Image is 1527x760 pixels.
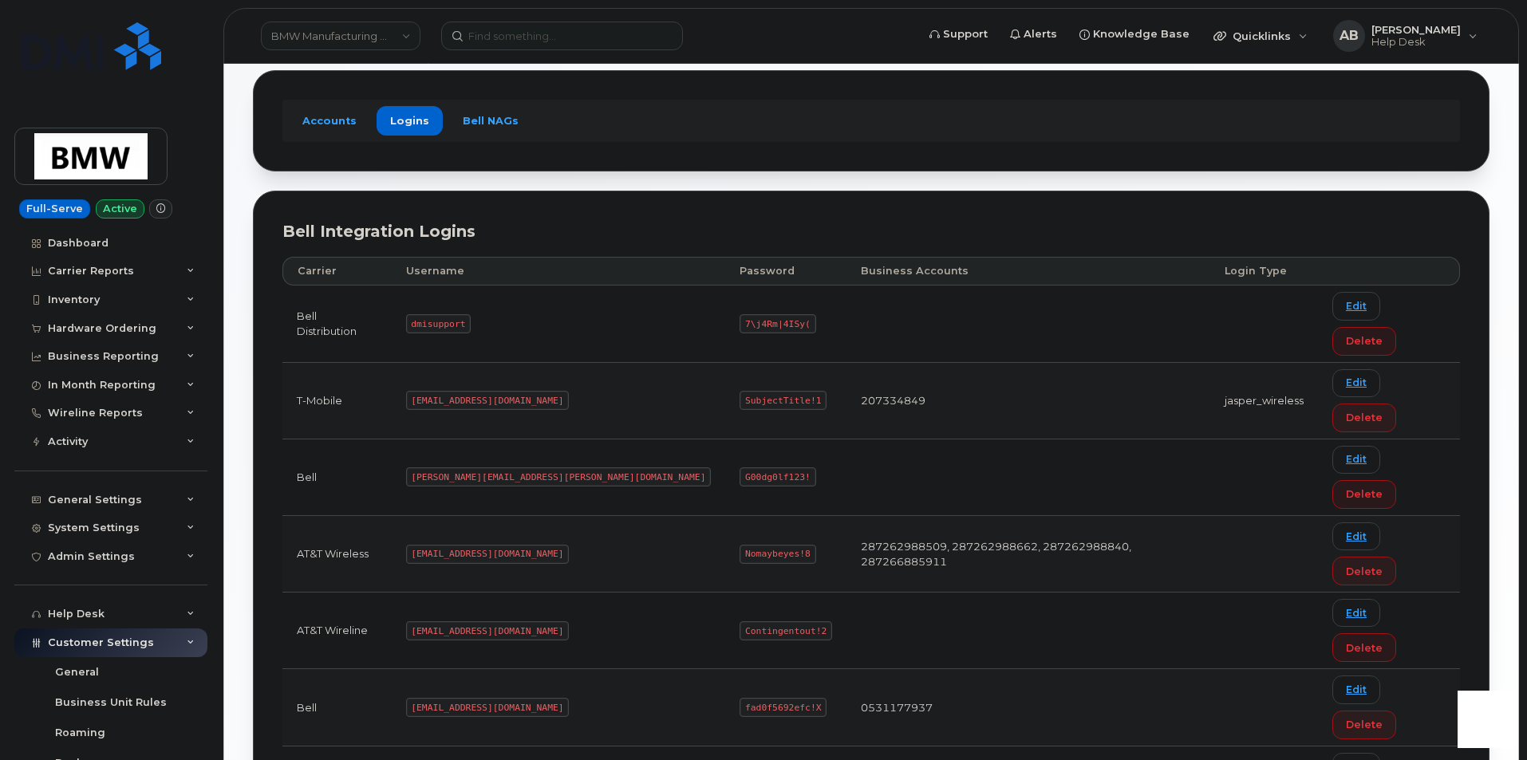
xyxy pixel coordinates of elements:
div: Quicklinks [1202,20,1319,52]
code: G00dg0lf123! [740,467,815,486]
td: 0531177937 [846,669,1210,746]
code: Contingentout!2 [740,621,832,640]
span: Delete [1346,486,1383,502]
span: Support [943,26,988,42]
code: dmisupport [406,314,472,333]
td: AT&T Wireline [282,593,392,669]
span: Delete [1346,333,1383,348]
code: 7\j4Rm|4ISy( [740,314,815,333]
span: Delete [1346,640,1383,656]
input: Find something... [441,22,683,50]
a: BMW Manufacturing Co LLC [261,22,420,50]
button: Delete [1332,633,1396,662]
td: Bell Distribution [282,285,392,362]
th: Carrier [282,257,392,285]
span: Delete [1346,717,1383,732]
code: SubjectTitle!1 [740,391,827,410]
span: Help Desk [1371,36,1461,49]
a: Edit [1332,675,1380,703]
a: Edit [1332,292,1380,320]
span: Alerts [1024,26,1057,42]
td: AT&T Wireless [282,516,392,593]
a: Edit [1332,522,1380,550]
code: [EMAIL_ADDRESS][DOMAIN_NAME] [406,391,570,410]
a: Support [918,18,999,50]
td: 207334849 [846,363,1210,439]
span: [PERSON_NAME] [1371,23,1461,36]
div: Alex Bradshaw [1322,20,1489,52]
a: Edit [1332,446,1380,474]
td: Bell [282,439,392,516]
iframe: Messenger Launcher [1458,691,1515,748]
span: AB [1340,26,1359,45]
span: Knowledge Base [1093,26,1190,42]
button: Delete [1332,404,1396,432]
a: Logins [377,106,443,135]
a: Alerts [999,18,1068,50]
div: Bell Integration Logins [282,220,1460,243]
button: Delete [1332,480,1396,509]
td: jasper_wireless [1210,363,1318,439]
th: Business Accounts [846,257,1210,285]
code: Nomaybeyes!8 [740,545,815,564]
span: Delete [1346,564,1383,579]
button: Delete [1332,711,1396,739]
span: Quicklinks [1233,30,1291,42]
button: Delete [1332,557,1396,585]
a: Bell NAGs [449,106,532,135]
td: Bell [282,669,392,746]
a: Knowledge Base [1068,18,1201,50]
code: [EMAIL_ADDRESS][DOMAIN_NAME] [406,545,570,564]
code: fad0f5692efc!X [740,698,827,717]
code: [EMAIL_ADDRESS][DOMAIN_NAME] [406,621,570,640]
a: Edit [1332,599,1380,627]
th: Username [392,257,726,285]
button: Delete [1332,327,1396,356]
a: Edit [1332,369,1380,397]
a: Accounts [289,106,370,135]
span: Delete [1346,410,1383,425]
td: T-Mobile [282,363,392,439]
th: Login Type [1210,257,1318,285]
code: [EMAIL_ADDRESS][DOMAIN_NAME] [406,698,570,717]
code: [PERSON_NAME][EMAIL_ADDRESS][PERSON_NAME][DOMAIN_NAME] [406,467,712,486]
th: Password [725,257,846,285]
td: 287262988509, 287262988662, 287262988840, 287266885911 [846,516,1210,593]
